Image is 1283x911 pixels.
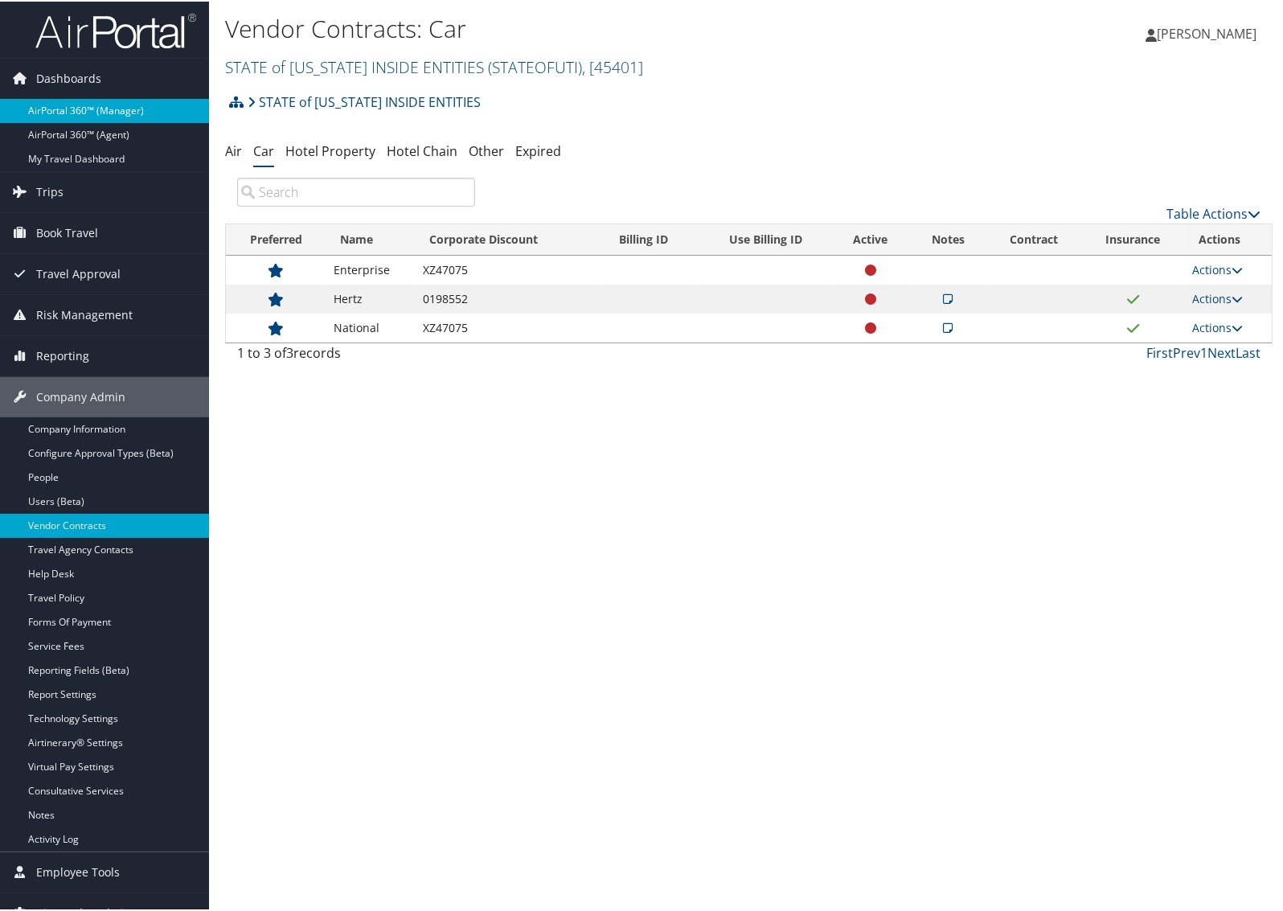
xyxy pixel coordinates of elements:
a: Last [1236,343,1260,360]
span: Book Travel [36,211,98,252]
span: Dashboards [36,57,101,97]
th: Active: activate to sort column ascending [831,223,909,254]
a: Prev [1173,343,1200,360]
a: Other [469,141,504,158]
span: [PERSON_NAME] [1157,23,1256,41]
a: STATE of [US_STATE] INSIDE ENTITIES [225,55,643,76]
span: Travel Approval [36,252,121,293]
th: Preferred: activate to sort column ascending [226,223,326,254]
a: Actions [1192,261,1243,276]
span: Risk Management [36,293,133,334]
a: Actions [1192,289,1243,305]
span: Trips [36,170,64,211]
td: 0198552 [416,283,605,312]
input: Search [237,176,475,205]
th: Contract: activate to sort column ascending [986,223,1081,254]
span: , [ 45401 ] [582,55,643,76]
div: 1 to 3 of records [237,342,475,369]
span: ( STATEOFUTI ) [488,55,582,76]
td: XZ47075 [416,312,605,341]
a: Next [1207,343,1236,360]
a: Hotel Property [285,141,375,158]
img: airportal-logo.png [35,10,196,48]
td: XZ47075 [416,254,605,283]
th: Name: activate to sort column ascending [326,223,416,254]
th: Notes: activate to sort column ascending [910,223,986,254]
th: Corporate Discount: activate to sort column ascending [416,223,605,254]
a: Expired [515,141,561,158]
a: Hotel Chain [387,141,457,158]
a: Actions [1192,318,1243,334]
td: Hertz [326,283,416,312]
a: 1 [1200,343,1207,360]
a: First [1146,343,1173,360]
a: Table Actions [1166,203,1260,221]
a: STATE of [US_STATE] INSIDE ENTITIES [248,84,481,117]
td: National [326,312,416,341]
span: Reporting [36,334,89,375]
td: Enterprise [326,254,416,283]
span: Employee Tools [36,851,120,891]
span: 3 [286,343,293,360]
th: Actions [1184,223,1272,254]
th: Billing ID: activate to sort column ascending [605,223,701,254]
h1: Vendor Contracts: Car [225,10,924,44]
th: Insurance: activate to sort column ascending [1081,223,1184,254]
a: Air [225,141,242,158]
th: Use Billing ID: activate to sort column ascending [701,223,832,254]
a: [PERSON_NAME] [1146,8,1273,56]
a: Car [253,141,274,158]
span: Company Admin [36,375,125,416]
